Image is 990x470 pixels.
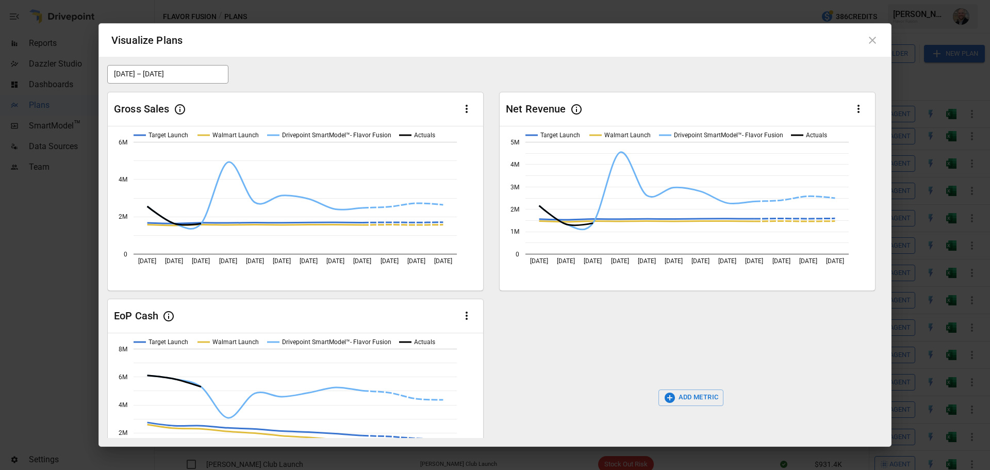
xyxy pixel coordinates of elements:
[119,345,127,352] text: 8M
[108,126,480,290] svg: A chart.
[506,102,566,116] div: Net Revenue
[114,309,158,322] div: EoP Cash
[540,132,580,139] text: Target Launch
[799,257,817,265] text: [DATE]
[772,257,790,265] text: [DATE]
[414,338,435,346] text: Actuals
[604,132,651,139] text: Walmart Launch
[638,257,656,265] text: [DATE]
[665,257,683,265] text: [DATE]
[165,257,183,265] text: [DATE]
[510,183,519,190] text: 3M
[584,257,602,265] text: [DATE]
[510,138,519,145] text: 5M
[516,250,519,257] text: 0
[500,126,871,290] svg: A chart.
[407,257,425,265] text: [DATE]
[107,65,228,84] button: [DATE] – [DATE]
[826,257,844,265] text: [DATE]
[119,176,127,183] text: 4M
[114,102,170,116] div: Gross Sales
[119,429,127,436] text: 2M
[718,257,736,265] text: [DATE]
[674,132,783,139] text: Drivepoint SmartModel™- Flavor Fusion
[414,132,435,139] text: Actuals
[691,257,709,265] text: [DATE]
[381,257,399,265] text: [DATE]
[658,390,724,406] button: ADD METRIC
[219,257,237,265] text: [DATE]
[273,257,291,265] text: [DATE]
[510,205,519,213] text: 2M
[148,338,188,346] text: Target Launch
[119,401,127,409] text: 4M
[138,257,156,265] text: [DATE]
[192,257,210,265] text: [DATE]
[212,132,259,139] text: Walmart Launch
[326,257,344,265] text: [DATE]
[530,257,548,265] text: [DATE]
[806,132,827,139] text: Actuals
[510,161,519,168] text: 4M
[124,250,127,257] text: 0
[300,257,318,265] text: [DATE]
[119,138,127,145] text: 6M
[119,213,127,220] text: 2M
[745,257,763,265] text: [DATE]
[510,228,519,235] text: 1M
[212,338,259,346] text: Walmart Launch
[557,257,575,265] text: [DATE]
[282,132,391,139] text: Drivepoint SmartModel™- Flavor Fusion
[611,257,629,265] text: [DATE]
[111,32,183,48] div: Visualize Plans
[434,257,452,265] text: [DATE]
[119,373,127,380] text: 6M
[282,338,391,346] text: Drivepoint SmartModel™- Flavor Fusion
[353,257,371,265] text: [DATE]
[246,257,264,265] text: [DATE]
[148,132,188,139] text: Target Launch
